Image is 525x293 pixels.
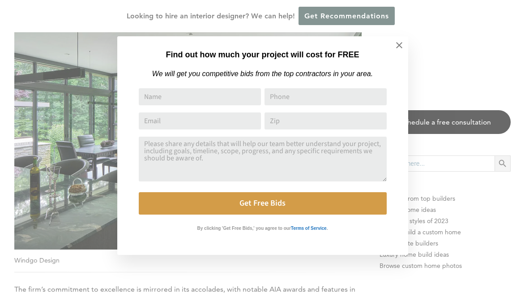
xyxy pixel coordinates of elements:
[139,192,387,215] button: Get Free Bids
[291,226,327,231] strong: Terms of Service
[152,70,373,78] em: We will get you competitive bids from the top contractors in your area.
[139,112,261,129] input: Email Address
[139,137,387,181] textarea: Comment or Message
[291,224,327,231] a: Terms of Service
[166,50,359,59] strong: Find out how much your project will cost for FREE
[265,112,387,129] input: Zip
[384,30,415,61] button: Close
[265,88,387,105] input: Phone
[139,88,261,105] input: Name
[197,226,291,231] strong: By clicking 'Get Free Bids,' you agree to our
[327,226,328,231] strong: .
